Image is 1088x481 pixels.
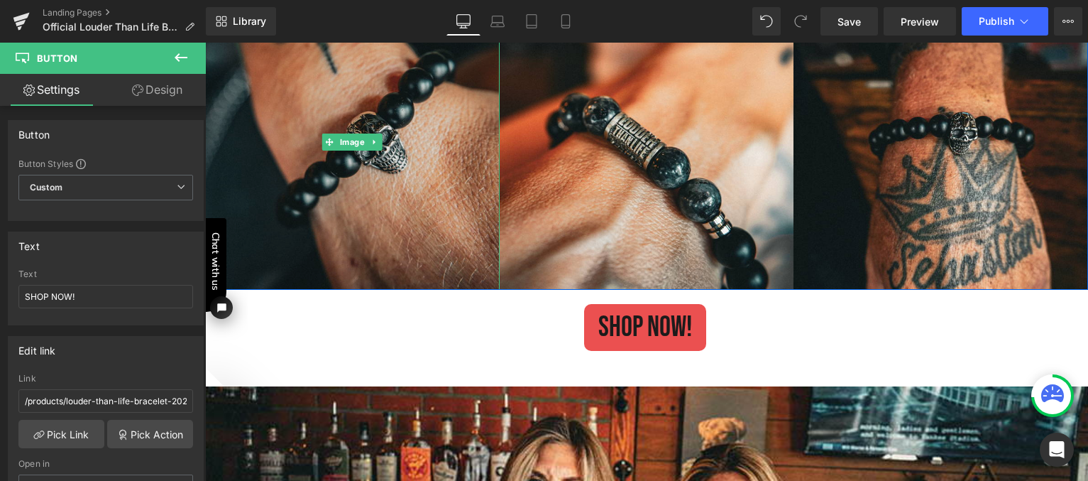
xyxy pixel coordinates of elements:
[107,420,193,448] a: Pick Action
[43,7,206,18] a: Landing Pages
[1040,433,1074,467] div: Open Intercom Messenger
[37,53,77,64] span: Button
[30,182,62,194] b: Custom
[786,7,815,36] button: Redo
[5,158,28,181] button: Open chat widget
[837,14,861,29] span: Save
[18,158,193,169] div: Button Styles
[132,91,163,108] span: Image
[206,7,276,36] a: New Library
[379,261,501,308] a: SHOP NOW!
[549,7,583,36] a: Mobile
[393,261,487,308] span: SHOP NOW!
[515,7,549,36] a: Tablet
[446,7,480,36] a: Desktop
[979,16,1014,27] span: Publish
[884,7,956,36] a: Preview
[106,74,209,106] a: Design
[962,7,1048,36] button: Publish
[163,91,177,108] a: Expand / Collapse
[18,374,193,384] div: Link
[43,21,179,33] span: Official Louder Than Life Bracelet 2025
[233,15,266,28] span: Library
[18,232,40,252] div: Text
[901,14,939,29] span: Preview
[18,121,50,141] div: Button
[1054,7,1082,36] button: More
[480,7,515,36] a: Laptop
[18,337,56,357] div: Edit link
[18,389,193,413] input: https://your-shop.myshopify.com
[18,269,193,279] div: Text
[18,459,193,469] div: Open in
[18,420,104,448] a: Pick Link
[752,7,781,36] button: Undo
